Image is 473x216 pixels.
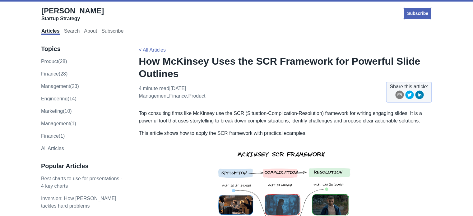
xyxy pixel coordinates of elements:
[395,90,404,101] button: email
[41,108,72,114] a: marketing(10)
[41,176,122,189] a: Best charts to use for presentations - 4 key charts
[41,196,116,209] a: Inversion: How [PERSON_NAME] tackles hard problems
[64,28,80,35] a: Search
[139,85,205,100] p: 4 minute read | [DATE] , ,
[84,28,97,35] a: About
[169,93,187,99] a: finance
[101,28,123,35] a: Subscribe
[41,133,65,139] a: Finance(1)
[415,90,424,101] button: linkedin
[139,55,432,80] h1: How McKinsey Uses the SCR Framework for Powerful Slide Outlines
[188,93,205,99] a: product
[41,7,104,15] span: [PERSON_NAME]
[41,162,126,170] h3: Popular Articles
[405,90,414,101] button: twitter
[41,16,104,22] div: Startup Strategy
[41,96,77,101] a: engineering(14)
[139,93,168,99] a: management
[41,121,76,126] a: Management(1)
[403,7,432,20] a: Subscribe
[139,130,432,137] p: This article shows how to apply the SCR framework with practical examples.
[41,84,79,89] a: management(23)
[41,146,64,151] a: All Articles
[41,59,67,64] a: product(28)
[41,45,126,53] h3: Topics
[139,110,432,125] p: Top consulting firms like McKinsey use the SCR (Situation-Complication-Resolution) framework for ...
[41,71,67,76] a: finance(28)
[390,83,428,90] span: Share this article:
[41,28,60,35] a: Articles
[41,6,104,22] a: [PERSON_NAME]Startup Strategy
[139,47,166,53] a: < All Articles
